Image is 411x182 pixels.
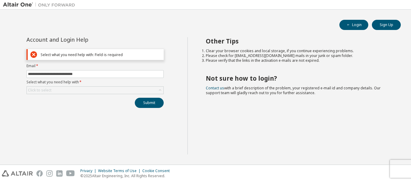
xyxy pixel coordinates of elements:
[46,170,53,177] img: instagram.svg
[98,169,142,173] div: Website Terms of Use
[26,80,164,85] label: Select what you need help with
[206,53,390,58] li: Please check for [EMAIL_ADDRESS][DOMAIN_NAME] mails in your junk or spam folder.
[80,173,173,178] p: © 2025 Altair Engineering, Inc. All Rights Reserved.
[41,52,161,57] div: Select what you need help with: Field is required
[142,169,173,173] div: Cookie Consent
[372,20,401,30] button: Sign Up
[56,170,63,177] img: linkedin.svg
[26,37,136,42] div: Account and Login Help
[28,88,51,93] div: Click to select
[206,85,381,95] span: with a brief description of the problem, your registered e-mail id and company details. Our suppo...
[2,170,33,177] img: altair_logo.svg
[206,37,390,45] h2: Other Tips
[135,98,164,108] button: Submit
[206,74,390,82] h2: Not sure how to login?
[339,20,368,30] button: Login
[80,169,98,173] div: Privacy
[26,64,164,68] label: Email
[206,85,224,91] a: Contact us
[206,49,390,53] li: Clear your browser cookies and local storage, if you continue experiencing problems.
[206,58,390,63] li: Please verify that the links in the activation e-mails are not expired.
[66,170,75,177] img: youtube.svg
[27,87,163,94] div: Click to select
[36,170,43,177] img: facebook.svg
[3,2,78,8] img: Altair One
